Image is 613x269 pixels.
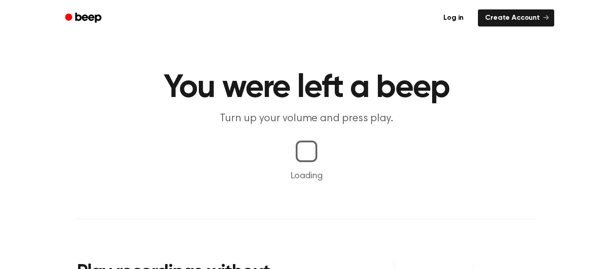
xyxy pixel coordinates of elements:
[59,9,109,27] a: Beep
[11,169,602,183] p: Loading
[134,111,479,126] p: Turn up your volume and press play.
[434,8,473,28] a: Log in
[77,72,536,104] h1: You were left a beep
[478,9,554,26] a: Create Account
